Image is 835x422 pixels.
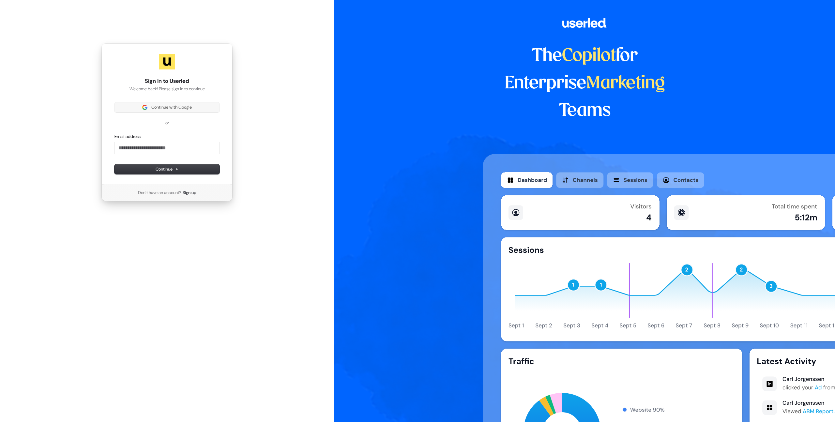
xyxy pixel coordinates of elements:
p: Welcome back! Please sign in to continue [114,86,220,92]
h1: Sign in to Userled [114,77,220,85]
span: Continue with Google [151,104,192,110]
p: or [165,120,169,126]
img: Sign in with Google [142,105,147,110]
h1: The for Enterprise Teams [483,42,687,125]
a: Sign up [183,190,196,196]
button: Sign in with GoogleContinue with Google [114,102,220,112]
span: Don’t have an account? [138,190,181,196]
button: Continue [114,164,220,174]
label: Email address [114,134,141,140]
span: Continue [156,166,178,172]
img: Userled [159,54,175,69]
span: Marketing [586,75,665,92]
span: Copilot [562,48,616,65]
